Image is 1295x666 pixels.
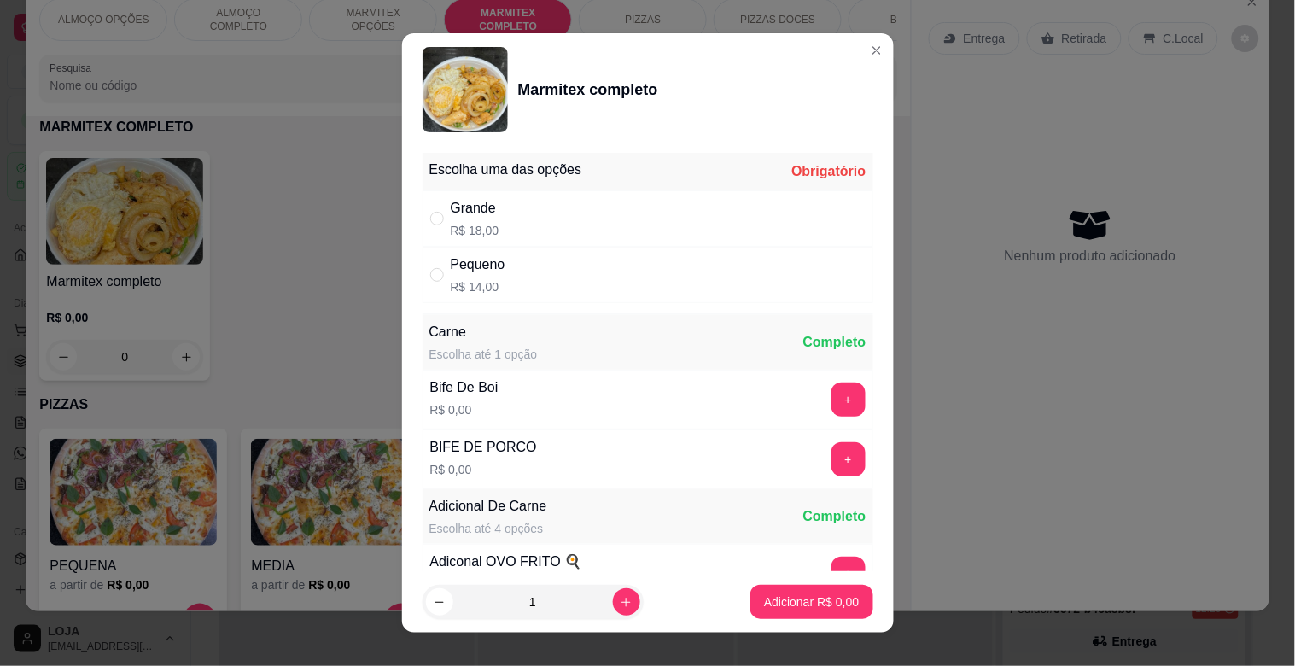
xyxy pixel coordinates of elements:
[429,322,538,342] div: Carne
[430,552,582,572] div: Adiconal OVO FRITO 🍳
[451,198,499,219] div: Grande
[831,442,866,476] button: add
[803,332,866,353] div: Completo
[423,47,508,132] img: product-image
[430,437,537,458] div: BIFE DE PORCO
[426,588,453,616] button: decrease-product-quantity
[429,160,582,180] div: Escolha uma das opções
[831,383,866,417] button: add
[451,222,499,239] p: R$ 18,00
[750,585,872,619] button: Adicionar R$ 0,00
[764,593,859,610] p: Adicionar R$ 0,00
[451,278,505,295] p: R$ 14,00
[518,78,658,102] div: Marmitex completo
[803,506,866,527] div: Completo
[429,346,538,363] div: Escolha até 1 opção
[613,588,640,616] button: increase-product-quantity
[429,496,547,517] div: Adicional De Carne
[831,557,866,591] button: add
[451,254,505,275] div: Pequeno
[791,161,866,182] div: Obrigatório
[863,37,890,64] button: Close
[430,401,499,418] p: R$ 0,00
[430,461,537,478] p: R$ 0,00
[430,377,499,398] div: Bife De Boi
[429,520,547,537] div: Escolha até 4 opções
